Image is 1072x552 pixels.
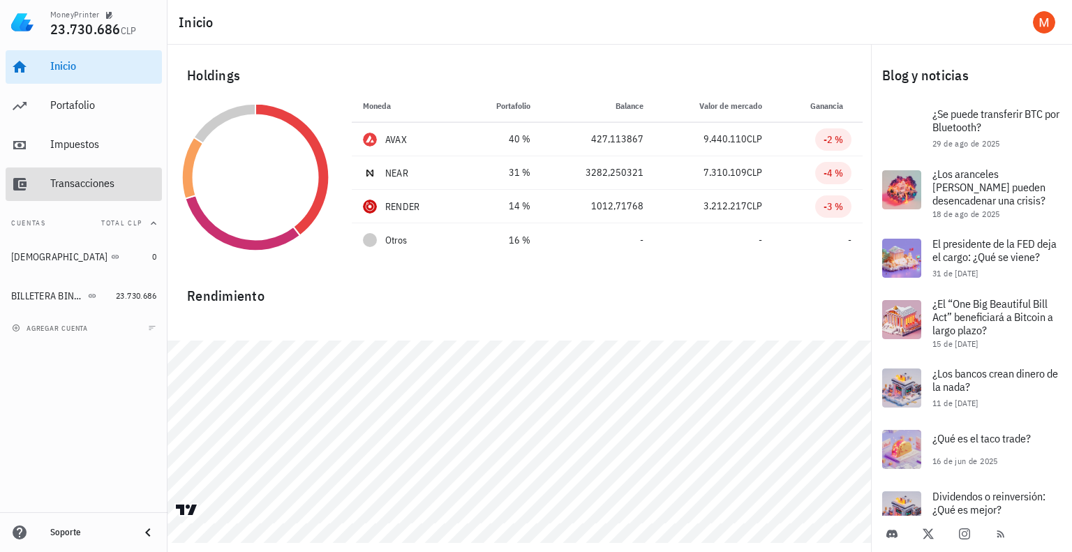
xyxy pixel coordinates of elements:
[824,166,843,180] div: -4 %
[747,166,762,179] span: CLP
[6,207,162,240] button: CuentasTotal CLP
[176,53,863,98] div: Holdings
[1033,11,1055,33] div: avatar
[932,489,1045,516] span: Dividendos o reinversión: ¿Qué es mejor?
[11,290,85,302] div: BILLETERA BINANCE
[152,251,156,262] span: 0
[50,137,156,151] div: Impuestos
[6,240,162,274] a: [DEMOGRAPHIC_DATA] 0
[553,132,643,147] div: 427,113867
[759,234,762,246] span: -
[474,233,530,248] div: 16 %
[11,251,108,263] div: [DEMOGRAPHIC_DATA]
[871,357,1072,419] a: ¿Los bancos crean dinero de la nada? 11 de [DATE]
[385,166,408,180] div: NEAR
[363,200,377,214] div: RENDER-icon
[824,133,843,147] div: -2 %
[11,11,33,33] img: LedgiFi
[871,419,1072,480] a: ¿Qué es el taco trade? 16 de jun de 2025
[363,166,377,180] div: NEAR-icon
[655,89,774,123] th: Valor de mercado
[932,167,1045,207] span: ¿Los aranceles [PERSON_NAME] pueden desencadenar una crisis?
[363,133,377,147] div: AVAX-icon
[932,456,998,466] span: 16 de jun de 2025
[932,338,978,349] span: 15 de [DATE]
[871,227,1072,289] a: El presidente de la FED deja el cargo: ¿Qué se viene? 31 de [DATE]
[703,133,747,145] span: 9.440.110
[474,199,530,214] div: 14 %
[176,274,863,307] div: Rendimiento
[932,107,1059,134] span: ¿Se puede transferir BTC por Bluetooth?
[385,200,420,214] div: RENDER
[6,89,162,123] a: Portafolio
[747,133,762,145] span: CLP
[871,480,1072,542] a: Dividendos o reinversión: ¿Qué es mejor?
[463,89,542,123] th: Portafolio
[8,321,94,335] button: agregar cuenta
[824,200,843,214] div: -3 %
[542,89,654,123] th: Balance
[179,11,219,33] h1: Inicio
[810,100,851,111] span: Ganancia
[703,200,747,212] span: 3.212.217
[871,98,1072,159] a: ¿Se puede transferir BTC por Bluetooth? 29 de ago de 2025
[6,279,162,313] a: BILLETERA BINANCE 23.730.686
[848,234,851,246] span: -
[747,200,762,212] span: CLP
[50,9,100,20] div: MoneyPrinter
[6,167,162,201] a: Transacciones
[6,50,162,84] a: Inicio
[932,297,1053,337] span: ¿El “One Big Beautiful Bill Act” beneficiará a Bitcoin a largo plazo?
[871,53,1072,98] div: Blog y noticias
[553,165,643,180] div: 3282,250321
[871,159,1072,227] a: ¿Los aranceles [PERSON_NAME] pueden desencadenar una crisis? 18 de ago de 2025
[50,98,156,112] div: Portafolio
[15,324,88,333] span: agregar cuenta
[352,89,463,123] th: Moneda
[932,138,1000,149] span: 29 de ago de 2025
[385,233,407,248] span: Otros
[50,20,121,38] span: 23.730.686
[553,199,643,214] div: 1012,71768
[932,366,1058,394] span: ¿Los bancos crean dinero de la nada?
[121,24,137,37] span: CLP
[474,165,530,180] div: 31 %
[116,290,156,301] span: 23.730.686
[385,133,407,147] div: AVAX
[932,398,978,408] span: 11 de [DATE]
[50,177,156,190] div: Transacciones
[640,234,643,246] span: -
[174,503,199,516] a: Charting by TradingView
[871,289,1072,357] a: ¿El “One Big Beautiful Bill Act” beneficiará a Bitcoin a largo plazo? 15 de [DATE]
[474,132,530,147] div: 40 %
[50,59,156,73] div: Inicio
[932,431,1031,445] span: ¿Qué es el taco trade?
[932,237,1057,264] span: El presidente de la FED deja el cargo: ¿Qué se viene?
[932,209,1000,219] span: 18 de ago de 2025
[101,218,142,227] span: Total CLP
[703,166,747,179] span: 7.310.109
[50,527,128,538] div: Soporte
[6,128,162,162] a: Impuestos
[932,268,978,278] span: 31 de [DATE]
